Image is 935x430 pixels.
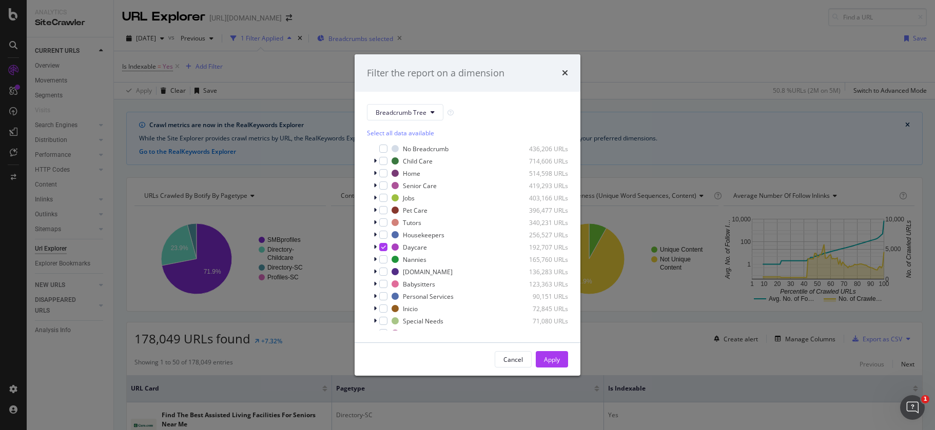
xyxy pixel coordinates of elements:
div: Babysitters [403,280,435,289]
div: 419,293 URLs [518,181,568,190]
div: 403,166 URLs [518,194,568,202]
div: Daycare [403,243,427,252]
div: Apply [544,355,560,364]
div: Inicio [403,304,418,313]
span: 1 [921,395,929,403]
iframe: Intercom live chat [900,395,925,420]
div: times [562,67,568,80]
button: Breadcrumb Tree [367,104,443,120]
div: 71,080 URLs [518,317,568,325]
div: Cancel [503,355,523,364]
div: 436,206 URLs [518,145,568,153]
div: No Breadcrumb [403,145,449,153]
div: 340,231 URLs [518,218,568,227]
div: Home [403,169,420,178]
div: 55,329 URLs [518,329,568,338]
div: Child Care [403,157,433,166]
div: Hjem [403,329,418,338]
button: Cancel [495,351,532,367]
div: Select all data available [367,129,568,137]
div: modal [355,54,580,376]
div: Pet Care [403,206,427,215]
div: 396,477 URLs [518,206,568,215]
div: Housekeepers [403,231,444,239]
span: Breadcrumb Tree [376,108,426,117]
div: 136,283 URLs [518,268,568,276]
div: 72,845 URLs [518,304,568,313]
div: Senior Care [403,181,437,190]
div: 192,707 URLs [518,243,568,252]
div: [DOMAIN_NAME] [403,268,453,276]
div: Special Needs [403,317,443,325]
div: 256,527 URLs [518,231,568,239]
div: Filter the report on a dimension [367,67,504,80]
div: Personal Services [403,292,454,301]
div: Jobs [403,194,415,202]
div: Tutors [403,218,421,227]
div: 514,598 URLs [518,169,568,178]
div: 714,606 URLs [518,157,568,166]
div: Nannies [403,255,426,264]
div: 90,151 URLs [518,292,568,301]
div: 165,760 URLs [518,255,568,264]
button: Apply [536,351,568,367]
div: 123,363 URLs [518,280,568,289]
